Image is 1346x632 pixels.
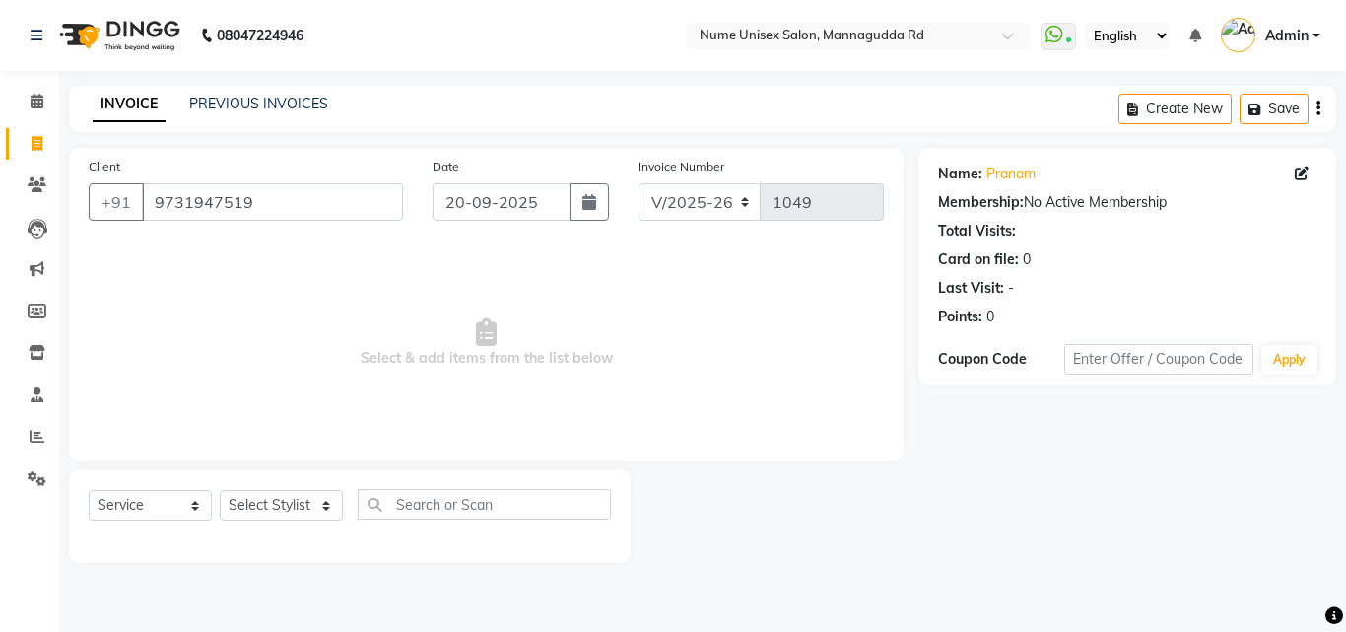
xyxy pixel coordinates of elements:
[217,8,303,63] b: 08047224946
[986,164,1036,184] a: Pranam
[986,307,994,327] div: 0
[1240,94,1309,124] button: Save
[938,278,1004,299] div: Last Visit:
[938,192,1024,213] div: Membership:
[938,307,982,327] div: Points:
[639,158,724,176] label: Invoice Number
[1265,26,1309,46] span: Admin
[89,245,884,442] span: Select & add items from the list below
[433,158,459,176] label: Date
[938,349,1064,370] div: Coupon Code
[938,192,1316,213] div: No Active Membership
[938,221,1016,242] div: Total Visits:
[1221,18,1255,52] img: Admin
[938,164,982,184] div: Name:
[93,87,166,122] a: INVOICE
[1261,345,1317,375] button: Apply
[89,183,144,221] button: +91
[1008,278,1014,299] div: -
[142,183,403,221] input: Search by Name/Mobile/Email/Code
[189,95,328,112] a: PREVIOUS INVOICES
[1064,344,1253,375] input: Enter Offer / Coupon Code
[89,158,120,176] label: Client
[358,489,611,520] input: Search or Scan
[50,8,185,63] img: logo
[1118,94,1232,124] button: Create New
[1023,249,1031,270] div: 0
[938,249,1019,270] div: Card on file:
